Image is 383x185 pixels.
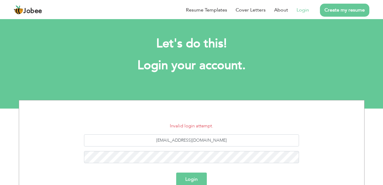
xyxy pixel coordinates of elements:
a: Jobee [14,5,42,15]
input: Email [84,134,299,146]
span: Jobee [23,8,42,15]
a: About [274,6,288,14]
img: jobee.io [14,5,23,15]
a: Create my resume [320,4,369,17]
a: Cover Letters [236,6,266,14]
h2: Let's do this! [28,36,355,52]
a: Resume Templates [186,6,227,14]
li: Invalid login attempt. [24,123,360,129]
h1: Login your account. [28,58,355,73]
a: Login [297,6,309,14]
